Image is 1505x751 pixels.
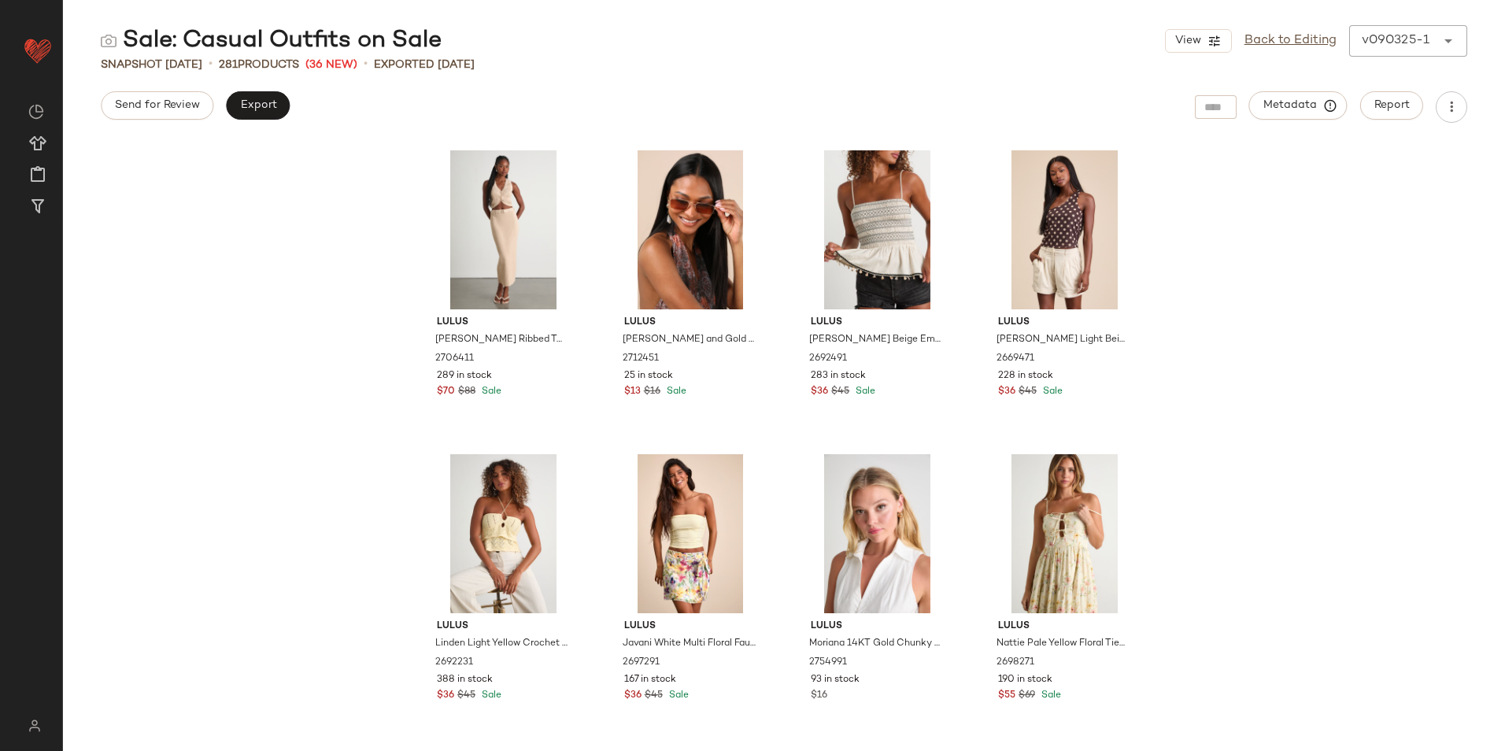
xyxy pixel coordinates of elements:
span: 25 in stock [624,369,673,383]
span: Export [239,99,276,112]
span: Send for Review [114,99,200,112]
span: 2712451 [623,352,659,366]
span: Lulus [437,316,570,330]
span: Report [1374,99,1410,112]
span: Sale [852,387,875,397]
span: Lulus [624,316,757,330]
span: 167 in stock [624,673,676,687]
span: 190 in stock [998,673,1052,687]
div: Sale: Casual Outfits on Sale [101,25,442,57]
span: Sale [1038,690,1061,701]
span: $36 [437,689,454,703]
span: (36 New) [305,57,357,73]
span: $69 [1019,689,1035,703]
span: 289 in stock [437,369,492,383]
img: 2706411_02_fullbody_2025-07-31.jpg [424,150,582,309]
span: $70 [437,385,455,399]
img: 2698271_01_hero_2025-08-01.jpg [985,454,1144,613]
span: $36 [811,385,828,399]
span: • [364,55,368,74]
span: • [209,55,213,74]
span: Moriana 14KT Gold Chunky Hoop Earrings [809,637,942,651]
p: Exported [DATE] [374,57,475,73]
span: $16 [811,689,827,703]
span: $45 [831,385,849,399]
span: Snapshot [DATE] [101,57,202,73]
span: 388 in stock [437,673,493,687]
span: 2698271 [997,656,1034,670]
span: $55 [998,689,1015,703]
span: Lulus [998,620,1131,634]
img: svg%3e [101,33,116,49]
span: Lulus [624,620,757,634]
span: $36 [624,689,642,703]
img: svg%3e [28,104,44,120]
img: 2697291_06_misc_2025-07-07_1.jpg [612,454,770,613]
span: 2692491 [809,352,847,366]
span: 283 in stock [811,369,866,383]
span: 228 in stock [998,369,1053,383]
img: svg%3e [19,720,50,732]
span: [PERSON_NAME] Beige Embroidered Seashell Peplum Top [809,333,942,347]
span: Lulus [437,620,570,634]
span: Metadata [1263,98,1334,113]
span: [PERSON_NAME] Light Beige Pleated High-Rise Cuffed Shorts [997,333,1130,347]
span: 281 [219,59,238,71]
button: Metadata [1249,91,1348,120]
span: 2697291 [623,656,660,670]
span: Nattie Pale Yellow Floral Tie-Front Tiered Midi Dress [997,637,1130,651]
button: Send for Review [101,91,213,120]
div: Products [219,57,299,73]
img: 2692491_02_front_2025-07-30.jpg [798,150,956,309]
span: [PERSON_NAME] and Gold Aviator Sunglasses [623,333,756,347]
span: $45 [457,689,475,703]
span: $45 [645,689,663,703]
span: Lulus [811,620,944,634]
span: 2669471 [997,352,1034,366]
span: View [1174,35,1200,47]
span: Sale [479,387,501,397]
span: $36 [998,385,1015,399]
img: 2692231_01_hero_2025-07-30.jpg [424,454,582,613]
span: 2754991 [809,656,847,670]
img: 2712451_01_OM.jpg [612,150,770,309]
img: heart_red.DM2ytmEG.svg [22,35,54,66]
span: Javani White Multi Floral Faux-Wrap Mini Skirt [623,637,756,651]
img: 2754991_01_OM_2025-08-20.jpg [798,454,956,613]
img: 2669471_02_front_2025-06-25.jpg [985,150,1144,309]
span: Lulus [811,316,944,330]
span: 2706411 [435,352,474,366]
span: Sale [1040,387,1063,397]
span: Sale [479,690,501,701]
span: $88 [458,385,475,399]
span: 93 in stock [811,673,860,687]
span: 2692231 [435,656,473,670]
span: $13 [624,385,641,399]
a: Back to Editing [1244,31,1337,50]
span: Sale [664,387,686,397]
button: Report [1360,91,1423,120]
span: $16 [644,385,660,399]
button: Export [226,91,290,120]
div: v090325-1 [1362,31,1429,50]
button: View [1165,29,1231,53]
span: [PERSON_NAME] Ribbed Two-Piece Sweater Midi Dress [435,333,568,347]
span: Linden Light Yellow Crochet Cutout Tiered Halter Top [435,637,568,651]
span: Sale [666,690,689,701]
span: Lulus [998,316,1131,330]
span: $45 [1019,385,1037,399]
